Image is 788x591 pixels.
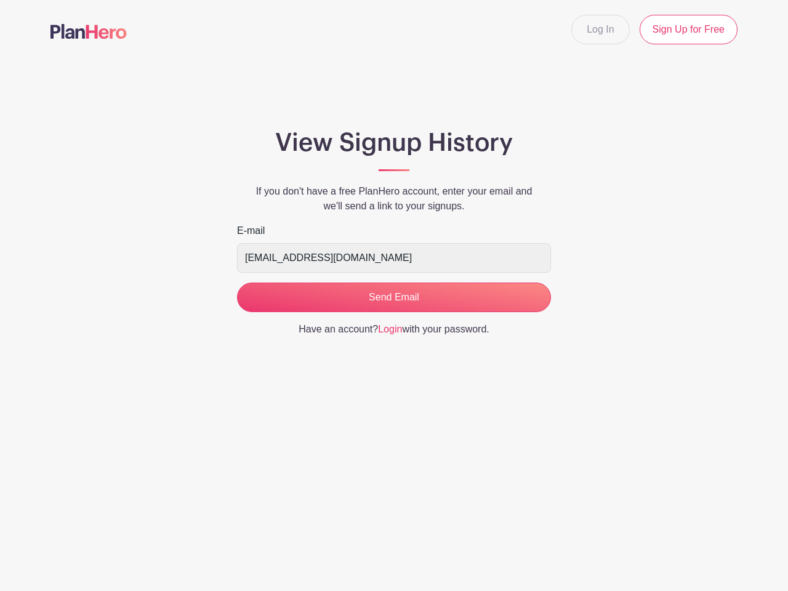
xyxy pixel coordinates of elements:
h1: View Signup History [237,128,551,158]
p: Have an account? with your password. [237,322,551,337]
a: Sign Up for Free [640,15,738,44]
a: Login [378,324,402,334]
label: E-mail [237,223,265,238]
a: Log In [571,15,629,44]
img: logo-507f7623f17ff9eddc593b1ce0a138ce2505c220e1c5a4e2b4648c50719b7d32.svg [50,24,127,39]
input: e.g. julie@eventco.com [237,243,551,273]
input: Send Email [237,283,551,312]
p: If you don't have a free PlanHero account, enter your email and we'll send a link to your signups. [237,184,551,214]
